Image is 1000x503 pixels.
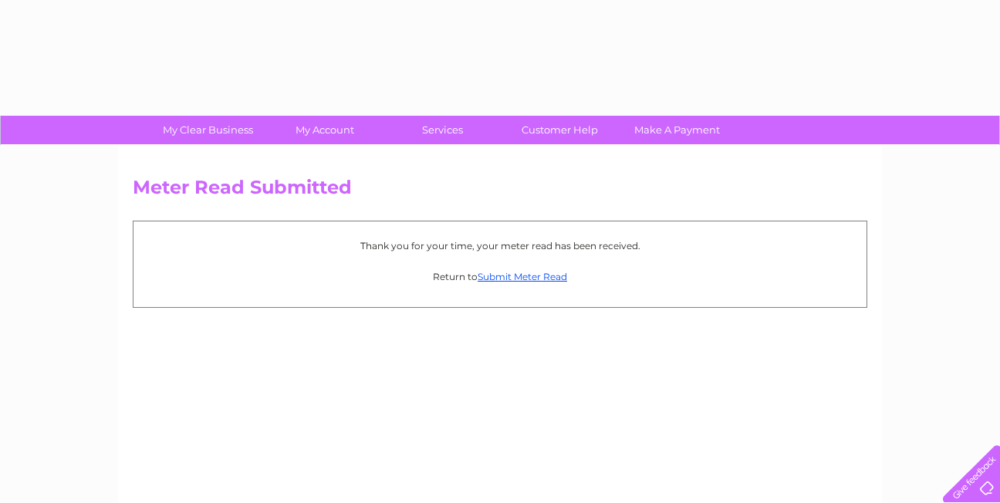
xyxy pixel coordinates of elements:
a: My Account [262,116,389,144]
a: Submit Meter Read [478,271,567,282]
p: Return to [141,269,859,284]
a: Make A Payment [613,116,741,144]
a: Customer Help [496,116,623,144]
p: Thank you for your time, your meter read has been received. [141,238,859,253]
a: Services [379,116,506,144]
h2: Meter Read Submitted [133,177,867,206]
a: My Clear Business [144,116,272,144]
